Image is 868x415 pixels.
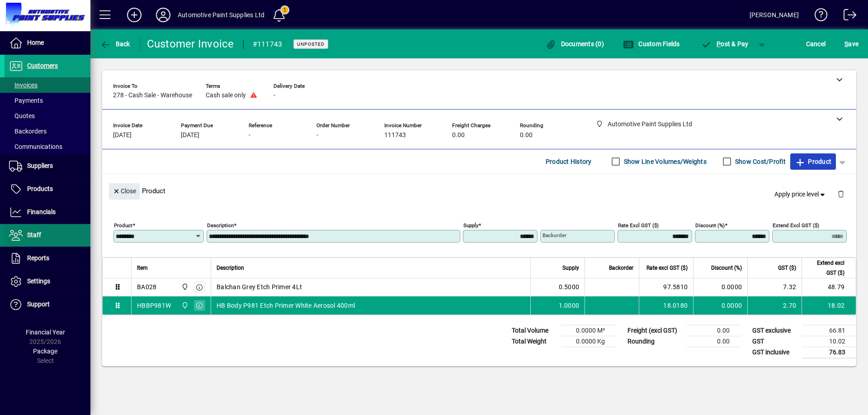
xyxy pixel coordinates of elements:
td: Total Weight [507,336,561,347]
a: Payments [5,93,90,108]
a: Suppliers [5,155,90,177]
td: Rounding [623,336,686,347]
td: 66.81 [802,325,856,336]
a: Backorders [5,124,90,139]
span: Backorders [9,128,47,135]
span: Unposted [297,41,325,47]
span: - [316,132,318,139]
span: 0.00 [520,132,533,139]
span: Supply [562,263,579,273]
span: Customers [27,62,58,69]
span: Support [27,301,50,308]
span: 278 - Cash Sale - Warehouse [113,92,192,99]
span: Payments [9,97,43,104]
a: Staff [5,224,90,247]
app-page-header-button: Delete [830,190,852,198]
span: 0.00 [452,132,465,139]
span: Backorder [609,263,633,273]
td: 48.79 [802,278,856,296]
button: Delete [830,183,852,205]
span: Package [33,348,57,355]
a: Knowledge Base [808,2,828,31]
span: Discount (%) [711,263,742,273]
td: 10.02 [802,336,856,347]
a: Support [5,293,90,316]
td: 0.0000 [693,296,747,315]
span: Close [113,184,136,199]
td: 7.32 [747,278,802,296]
div: Customer Invoice [147,37,234,51]
button: Post & Pay [697,36,753,52]
span: Home [27,39,44,46]
div: 97.5810 [645,282,688,291]
label: Show Cost/Profit [733,157,786,166]
td: 2.70 [747,296,802,315]
mat-label: Product [114,222,132,228]
td: 0.00 [686,336,741,347]
span: P [717,40,721,48]
button: Profile [149,7,178,23]
span: 0.5000 [559,282,580,291]
td: 0.0000 [693,278,747,296]
span: HB Body P981 Etch Primer White Aerosol 400ml [217,301,355,310]
div: BA028 [137,282,156,291]
td: Freight (excl GST) [623,325,686,336]
mat-label: Description [207,222,234,228]
td: GST inclusive [748,347,802,358]
span: S [844,40,848,48]
td: GST exclusive [748,325,802,336]
span: Extend excl GST ($) [807,258,844,278]
button: Documents (0) [543,36,606,52]
span: Invoices [9,81,38,89]
button: Product History [542,153,595,170]
span: Reports [27,254,49,262]
a: Financials [5,201,90,224]
a: Logout [837,2,857,31]
span: Staff [27,231,41,239]
td: 0.00 [686,325,741,336]
span: - [249,132,250,139]
mat-label: Supply [463,222,478,228]
div: Product [102,174,856,207]
button: Add [120,7,149,23]
td: GST [748,336,802,347]
span: Settings [27,277,50,285]
a: Home [5,32,90,54]
span: Cancel [806,37,826,51]
span: - [274,92,275,99]
span: Item [137,263,148,273]
span: Automotive Paint Supplies Ltd [179,301,189,310]
div: HBBP981W [137,301,171,310]
a: Invoices [5,77,90,93]
span: Product [795,154,831,169]
app-page-header-button: Close [107,187,142,195]
a: Quotes [5,108,90,124]
div: 18.0180 [645,301,688,310]
span: Documents (0) [545,40,604,48]
span: Products [27,185,53,192]
span: 111743 [384,132,406,139]
span: GST ($) [778,263,796,273]
span: Rate excl GST ($) [646,263,688,273]
button: Product [790,153,836,170]
span: Back [100,40,130,48]
span: Financial Year [26,329,65,336]
td: Total Volume [507,325,561,336]
td: 76.83 [802,347,856,358]
button: Cancel [804,36,828,52]
button: Apply price level [771,186,830,202]
span: Cash sale only [206,92,246,99]
span: Description [217,263,244,273]
div: #111743 [253,37,283,52]
span: Communications [9,143,62,150]
span: Balchan Grey Etch Primer 4Lt [217,282,302,291]
a: Settings [5,270,90,293]
button: Back [98,36,132,52]
span: [DATE] [181,132,199,139]
span: ave [844,37,859,51]
mat-label: Extend excl GST ($) [773,222,819,228]
button: Custom Fields [621,36,682,52]
span: Suppliers [27,162,53,169]
a: Communications [5,139,90,154]
a: Reports [5,247,90,270]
